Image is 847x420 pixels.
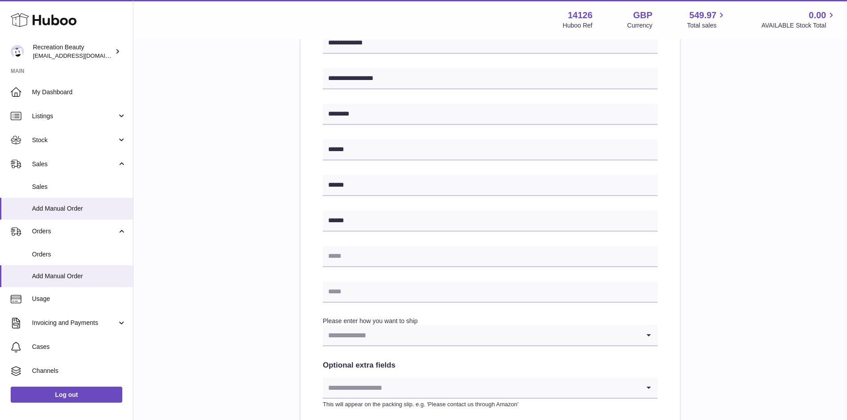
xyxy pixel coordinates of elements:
[323,317,417,324] label: Please enter how you want to ship
[687,9,727,30] a: 549.97 Total sales
[633,9,652,21] strong: GBP
[32,343,126,351] span: Cases
[323,400,658,408] p: This will appear on the packing slip. e.g. 'Please contact us through Amazon'
[563,21,593,30] div: Huboo Ref
[32,319,117,327] span: Invoicing and Payments
[11,45,24,58] img: production@recreationbeauty.com
[32,367,126,375] span: Channels
[323,325,640,345] input: Search for option
[11,387,122,403] a: Log out
[33,52,131,59] span: [EMAIL_ADDRESS][DOMAIN_NAME]
[32,136,117,144] span: Stock
[32,227,117,236] span: Orders
[323,325,658,346] div: Search for option
[32,272,126,280] span: Add Manual Order
[689,9,716,21] span: 549.97
[761,21,836,30] span: AVAILABLE Stock Total
[32,112,117,120] span: Listings
[809,9,826,21] span: 0.00
[568,9,593,21] strong: 14126
[761,9,836,30] a: 0.00 AVAILABLE Stock Total
[32,204,126,213] span: Add Manual Order
[32,160,117,168] span: Sales
[323,360,658,371] h2: Optional extra fields
[323,377,640,398] input: Search for option
[627,21,653,30] div: Currency
[32,88,126,96] span: My Dashboard
[32,183,126,191] span: Sales
[32,250,126,259] span: Orders
[32,295,126,303] span: Usage
[687,21,727,30] span: Total sales
[323,377,658,399] div: Search for option
[33,43,113,60] div: Recreation Beauty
